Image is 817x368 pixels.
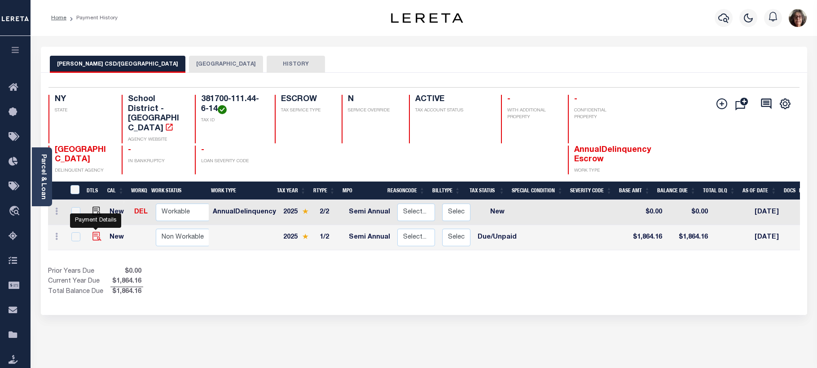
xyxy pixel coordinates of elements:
div: Payment Details [70,213,121,228]
td: [DATE] [751,225,792,250]
td: Due/Unpaid [474,225,520,250]
p: DELINQUENT AGENCY [55,168,111,174]
span: - [507,95,510,103]
a: Parcel & Loan [40,154,46,200]
td: Semi Annual [345,200,394,225]
td: New [106,225,131,250]
span: $1,864.16 [110,277,143,287]
th: &nbsp; [65,182,83,200]
th: WorkQ [127,182,148,200]
th: Docs [780,182,795,200]
img: Star.svg [302,234,308,239]
h4: N [348,95,398,105]
p: LOAN SEVERITY CODE [201,158,264,165]
td: 2025 [280,200,316,225]
span: [GEOGRAPHIC_DATA] [55,146,106,164]
td: 1/2 [316,225,345,250]
p: TAX ID [201,117,264,124]
h4: ACTIVE [415,95,490,105]
span: $0.00 [110,267,143,277]
th: Severity Code: activate to sort column ascending [567,182,615,200]
td: Semi Annual [345,225,394,250]
a: DEL [134,209,148,215]
h4: School District - [GEOGRAPHIC_DATA] [128,95,184,133]
p: IN BANKRUPTCY [128,158,184,165]
th: CAL: activate to sort column ascending [104,182,127,200]
button: [PERSON_NAME] CSD/[GEOGRAPHIC_DATA] [50,56,185,73]
td: $0.00 [666,200,712,225]
td: Prior Years Due [48,267,110,277]
i: travel_explore [9,206,23,217]
th: Tax Year: activate to sort column ascending [273,182,310,200]
img: logo-dark.svg [391,13,463,23]
p: AGENCY WEBSITE [128,137,184,143]
td: 2025 [280,225,316,250]
td: 2/2 [316,200,345,225]
h4: 381700-111.44-6-14 [201,95,264,114]
th: Balance Due: activate to sort column ascending [654,182,699,200]
button: HISTORY [267,56,325,73]
th: Base Amt: activate to sort column ascending [615,182,654,200]
th: Total DLQ: activate to sort column ascending [699,182,739,200]
td: Current Year Due [48,277,110,287]
td: $1,864.16 [628,225,666,250]
td: AnnualDelinquency [209,200,280,225]
th: RType: activate to sort column ascending [310,182,339,200]
th: ReasonCode: activate to sort column ascending [384,182,429,200]
th: Tax Status: activate to sort column ascending [464,182,508,200]
p: TAX ACCOUNT STATUS [415,107,490,114]
span: - [128,146,131,154]
td: Total Balance Due [48,287,110,297]
p: TAX SERVICE TYPE [281,107,331,114]
th: Work Type [207,182,273,200]
td: New [474,200,520,225]
th: DTLS [83,182,104,200]
p: WITH ADDITIONAL PROPERTY [507,107,557,121]
th: Special Condition: activate to sort column ascending [508,182,567,200]
h4: ESCROW [281,95,331,105]
p: CONFIDENTIAL PROPERTY [574,107,630,121]
th: &nbsp;&nbsp;&nbsp;&nbsp;&nbsp;&nbsp;&nbsp;&nbsp;&nbsp;&nbsp; [48,182,65,200]
span: $1,864.16 [110,287,143,297]
button: [GEOGRAPHIC_DATA] [189,56,263,73]
th: MPO [339,182,384,200]
td: $1,864.16 [666,225,712,250]
th: As of Date: activate to sort column ascending [739,182,780,200]
p: STATE [55,107,111,114]
span: - [574,95,577,103]
th: Work Status [148,182,209,200]
td: New [106,200,131,225]
span: - [201,146,204,154]
img: Star.svg [302,208,308,214]
p: SERVICE OVERRIDE [348,107,398,114]
th: BillType: activate to sort column ascending [429,182,464,200]
a: Home [51,15,66,21]
h4: NY [55,95,111,105]
td: [DATE] [751,200,792,225]
span: AnnualDelinquency Escrow [574,146,651,164]
p: WORK TYPE [574,168,630,174]
li: Payment History [66,14,118,22]
td: $0.00 [628,200,666,225]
